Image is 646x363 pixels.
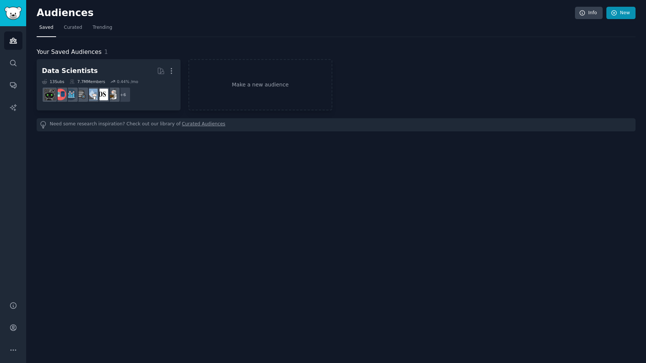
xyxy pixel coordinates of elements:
div: 13 Sub s [42,79,64,84]
div: 0.44 % /mo [117,79,138,84]
h2: Audiences [37,7,575,19]
img: GummySearch logo [4,7,22,20]
a: Info [575,7,603,19]
div: + 6 [115,87,131,103]
a: Trending [90,22,115,37]
span: Curated [64,24,82,31]
a: Make a new audience [188,59,332,110]
img: analytics [65,89,77,100]
a: Curated Audiences [182,121,225,129]
a: Data Scientists13Subs7.7MMembers0.44% /mo+6MachineLearningdatasciencestatisticsdataengineeringana... [37,59,181,110]
span: Trending [93,24,112,31]
img: statistics [86,89,98,100]
img: datasets [55,89,66,100]
div: Need some research inspiration? Check out our library of [37,118,636,131]
span: 1 [104,48,108,55]
span: Your Saved Audiences [37,48,102,57]
span: Saved [39,24,53,31]
a: Saved [37,22,56,37]
a: New [606,7,636,19]
a: Curated [61,22,85,37]
img: datascience [96,89,108,100]
img: dataengineering [76,89,87,100]
img: MachineLearning [107,89,119,100]
div: 7.7M Members [70,79,105,84]
img: data [44,89,56,100]
div: Data Scientists [42,66,98,76]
